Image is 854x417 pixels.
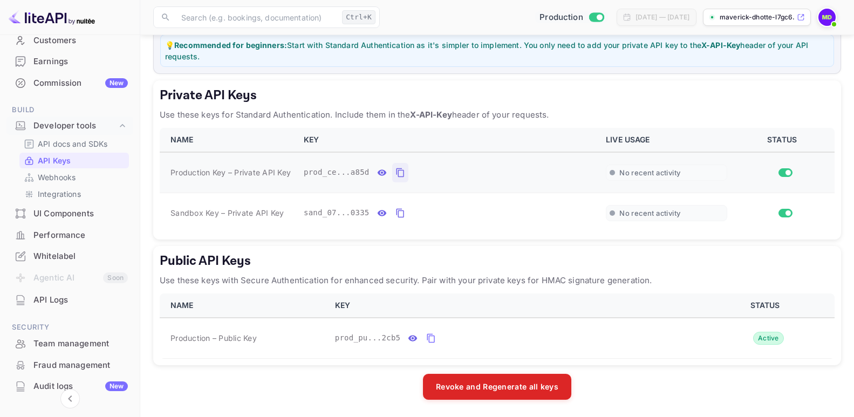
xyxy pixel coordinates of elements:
p: Use these keys with Secure Authentication for enhanced security. Pair with your private keys for ... [160,274,835,287]
input: Search (e.g. bookings, documentation) [175,6,338,28]
th: STATUS [700,293,835,318]
th: STATUS [734,128,835,152]
div: Commission [33,77,128,90]
span: Production Key – Private API Key [170,167,291,178]
strong: X-API-Key [701,40,740,50]
div: Switch to Sandbox mode [535,11,608,24]
div: API docs and SDKs [19,136,129,152]
img: LiteAPI logo [9,9,95,26]
a: Earnings [6,51,133,71]
span: sand_07...0335 [304,207,370,218]
div: UI Components [33,208,128,220]
span: Build [6,104,133,116]
div: API Logs [6,290,133,311]
div: API Keys [19,153,129,168]
div: API Logs [33,294,128,306]
div: Ctrl+K [342,10,375,24]
div: Customers [6,30,133,51]
strong: Recommended for beginners: [174,40,287,50]
div: Developer tools [6,117,133,135]
div: Performance [33,229,128,242]
p: Use these keys for Standard Authentication. Include them in the header of your requests. [160,108,835,121]
p: 💡 Start with Standard Authentication as it's simpler to implement. You only need to add your priv... [165,39,829,62]
span: Sandbox Key – Private API Key [170,207,284,218]
p: API Keys [38,155,71,166]
p: Integrations [38,188,81,200]
table: private api keys table [160,128,835,233]
a: Performance [6,225,133,245]
div: New [105,78,128,88]
a: Customers [6,30,133,50]
a: Team management [6,333,133,353]
a: Fraud management [6,355,133,375]
div: CommissionNew [6,73,133,94]
a: API Logs [6,290,133,310]
strong: X-API-Key [410,110,452,120]
img: Maverick Dhotte [818,9,836,26]
th: LIVE USAGE [599,128,734,152]
span: Production [539,11,583,24]
div: New [105,381,128,391]
div: Webhooks [19,169,129,185]
div: Performance [6,225,133,246]
div: Whitelabel [33,250,128,263]
th: KEY [329,293,700,318]
a: UI Components [6,203,133,223]
a: API Keys [24,155,125,166]
a: API docs and SDKs [24,138,125,149]
span: prod_pu...2cb5 [335,332,401,344]
div: Team management [33,338,128,350]
th: NAME [160,128,297,152]
a: CommissionNew [6,73,133,93]
button: Revoke and Regenerate all keys [423,374,571,400]
div: Fraud management [33,359,128,372]
div: Developer tools [33,120,117,132]
th: KEY [297,128,599,152]
div: Customers [33,35,128,47]
div: Integrations [19,186,129,202]
div: Audit logs [33,380,128,393]
a: Integrations [24,188,125,200]
p: API docs and SDKs [38,138,108,149]
span: prod_ce...a85d [304,167,370,178]
a: Whitelabel [6,246,133,266]
div: Audit logsNew [6,376,133,397]
div: Team management [6,333,133,354]
h5: Public API Keys [160,252,835,270]
button: Collapse navigation [60,389,80,408]
div: Earnings [6,51,133,72]
div: [DATE] — [DATE] [636,12,689,22]
div: Earnings [33,56,128,68]
th: NAME [160,293,329,318]
h5: Private API Keys [160,87,835,104]
div: Whitelabel [6,246,133,267]
div: UI Components [6,203,133,224]
span: No recent activity [619,168,680,177]
span: Production – Public Key [170,332,257,344]
p: maverick-dhotte-l7gc6.... [720,12,795,22]
span: Security [6,322,133,333]
p: Webhooks [38,172,76,183]
table: public api keys table [160,293,835,359]
a: Audit logsNew [6,376,133,396]
div: Active [753,332,784,345]
div: Fraud management [6,355,133,376]
span: No recent activity [619,209,680,218]
a: Webhooks [24,172,125,183]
